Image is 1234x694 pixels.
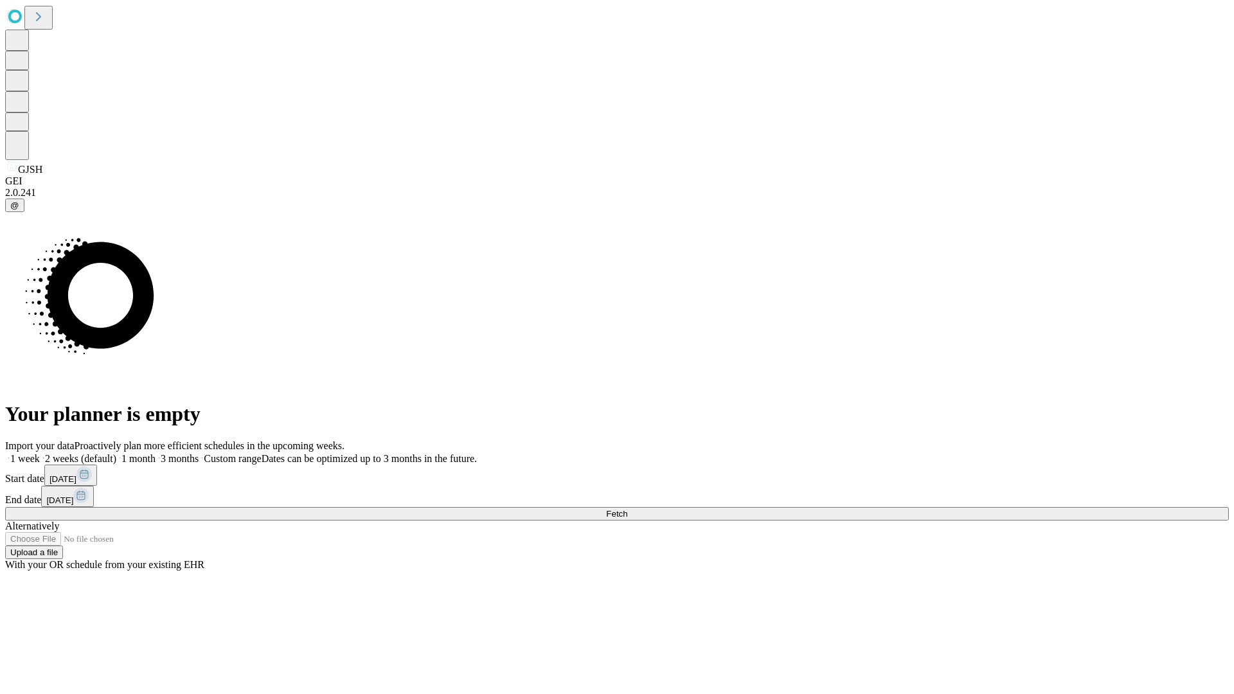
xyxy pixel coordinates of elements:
button: Fetch [5,507,1229,520]
span: GJSH [18,164,42,175]
span: 3 months [161,453,199,464]
div: GEI [5,175,1229,187]
span: [DATE] [46,495,73,505]
span: 1 week [10,453,40,464]
div: 2.0.241 [5,187,1229,199]
button: @ [5,199,24,212]
span: [DATE] [49,474,76,484]
span: @ [10,200,19,210]
button: Upload a file [5,546,63,559]
h1: Your planner is empty [5,402,1229,426]
div: Start date [5,465,1229,486]
span: Dates can be optimized up to 3 months in the future. [262,453,477,464]
span: 1 month [121,453,156,464]
span: Import your data [5,440,75,451]
span: Proactively plan more efficient schedules in the upcoming weeks. [75,440,344,451]
span: With your OR schedule from your existing EHR [5,559,204,570]
span: Alternatively [5,520,59,531]
span: Custom range [204,453,261,464]
button: [DATE] [44,465,97,486]
span: 2 weeks (default) [45,453,116,464]
span: Fetch [606,509,627,519]
div: End date [5,486,1229,507]
button: [DATE] [41,486,94,507]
